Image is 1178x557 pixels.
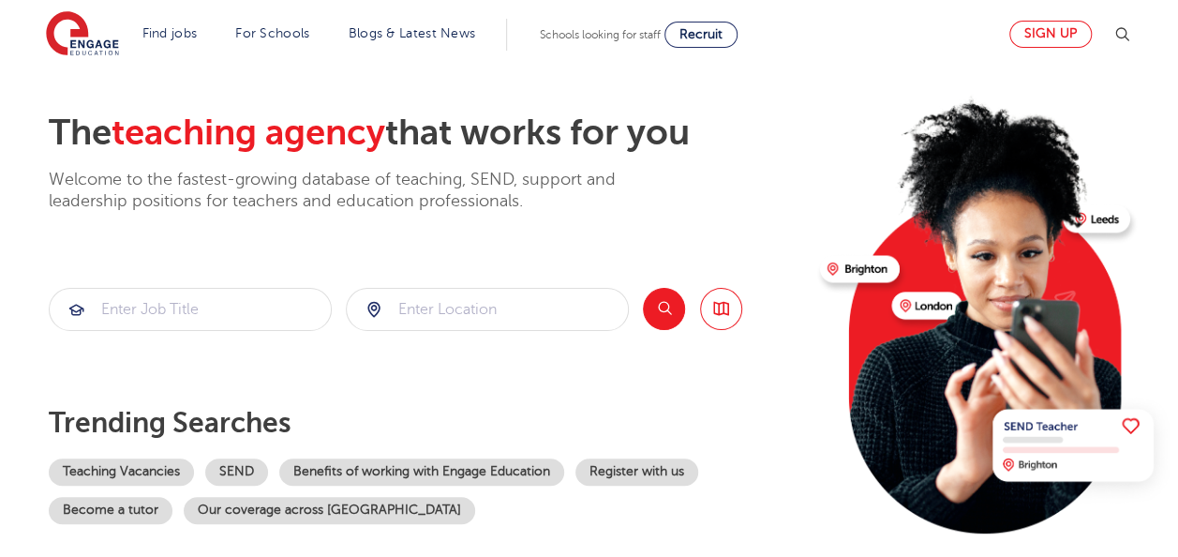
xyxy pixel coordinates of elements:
[50,289,331,330] input: Submit
[49,497,172,524] a: Become a tutor
[112,113,385,153] span: teaching agency
[643,288,685,330] button: Search
[49,112,805,155] h2: The that works for you
[49,169,667,213] p: Welcome to the fastest-growing database of teaching, SEND, support and leadership positions for t...
[346,288,629,331] div: Submit
[49,459,194,486] a: Teaching Vacancies
[540,28,661,41] span: Schools looking for staff
[664,22,738,48] a: Recruit
[235,26,309,40] a: For Schools
[279,459,564,486] a: Benefits of working with Engage Education
[205,459,268,486] a: SEND
[49,288,332,331] div: Submit
[679,27,723,41] span: Recruit
[142,26,198,40] a: Find jobs
[46,11,119,58] img: Engage Education
[184,497,475,524] a: Our coverage across [GEOGRAPHIC_DATA]
[49,406,805,440] p: Trending searches
[1009,21,1092,48] a: Sign up
[349,26,476,40] a: Blogs & Latest News
[347,289,628,330] input: Submit
[575,459,698,486] a: Register with us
